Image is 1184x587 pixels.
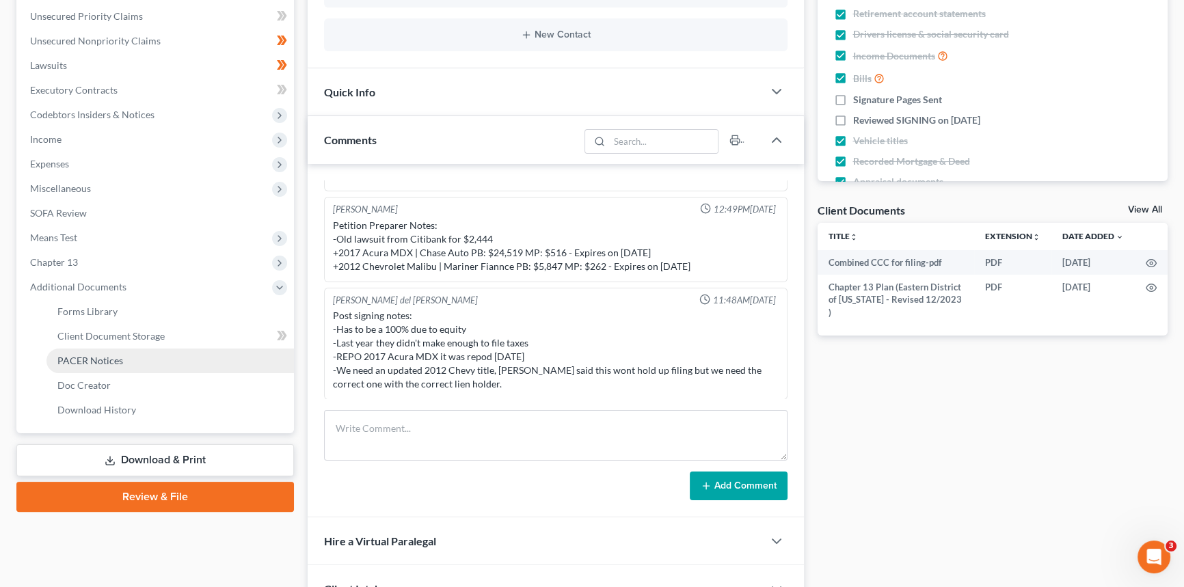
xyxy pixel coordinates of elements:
[46,324,294,349] a: Client Document Storage
[30,207,87,219] span: SOFA Review
[1166,541,1176,551] span: 3
[818,275,975,325] td: Chapter 13 Plan (Eastern District of [US_STATE] - Revised 12/2023 )
[818,203,905,217] div: Client Documents
[30,10,143,22] span: Unsecured Priority Claims
[333,203,398,216] div: [PERSON_NAME]
[1128,205,1162,215] a: View All
[30,59,67,71] span: Lawsuits
[1051,275,1135,325] td: [DATE]
[30,84,118,96] span: Executory Contracts
[335,29,777,40] button: New Contact
[46,299,294,324] a: Forms Library
[333,219,779,273] div: Petition Preparer Notes: -Old lawsuit from Citibank for $2,444 +2017 Acura MDX | Chase Auto PB: $...
[57,404,136,415] span: Download History
[57,305,118,317] span: Forms Library
[57,355,123,366] span: PACER Notices
[324,534,436,547] span: Hire a Virtual Paralegal
[853,27,1009,41] span: Drivers license & social security card
[985,231,1040,241] a: Extensionunfold_more
[30,35,161,46] span: Unsecured Nonpriority Claims
[333,294,478,307] div: [PERSON_NAME] del [PERSON_NAME]
[850,233,858,241] i: unfold_more
[30,133,62,145] span: Income
[853,113,980,127] span: Reviewed SIGNING on [DATE]
[714,203,776,216] span: 12:49PM[DATE]
[30,182,91,194] span: Miscellaneous
[46,398,294,422] a: Download History
[46,349,294,373] a: PACER Notices
[1062,231,1124,241] a: Date Added expand_more
[30,281,126,292] span: Additional Documents
[30,109,154,120] span: Codebtors Insiders & Notices
[46,373,294,398] a: Doc Creator
[1116,233,1124,241] i: expand_more
[19,53,294,78] a: Lawsuits
[853,93,942,107] span: Signature Pages Sent
[974,275,1051,325] td: PDF
[19,201,294,226] a: SOFA Review
[713,294,776,307] span: 11:48AM[DATE]
[30,232,77,243] span: Means Test
[324,133,377,146] span: Comments
[19,78,294,103] a: Executory Contracts
[853,72,872,85] span: Bills
[324,85,375,98] span: Quick Info
[1032,233,1040,241] i: unfold_more
[853,7,986,21] span: Retirement account statements
[853,175,943,189] span: Appraisal documents
[30,158,69,169] span: Expenses
[853,49,935,63] span: Income Documents
[16,482,294,512] a: Review & File
[1051,250,1135,275] td: [DATE]
[30,256,78,268] span: Chapter 13
[333,309,779,391] div: Post signing notes: -Has to be a 100% due to equity -Last year they didn't make enough to file ta...
[690,472,788,500] button: Add Comment
[57,330,165,342] span: Client Document Storage
[57,379,111,391] span: Doc Creator
[609,130,718,153] input: Search...
[19,4,294,29] a: Unsecured Priority Claims
[1138,541,1170,573] iframe: Intercom live chat
[818,250,975,275] td: Combined CCC for filing-pdf
[19,29,294,53] a: Unsecured Nonpriority Claims
[829,231,858,241] a: Titleunfold_more
[853,154,970,168] span: Recorded Mortgage & Deed
[853,134,908,148] span: Vehicle titles
[974,250,1051,275] td: PDF
[16,444,294,476] a: Download & Print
